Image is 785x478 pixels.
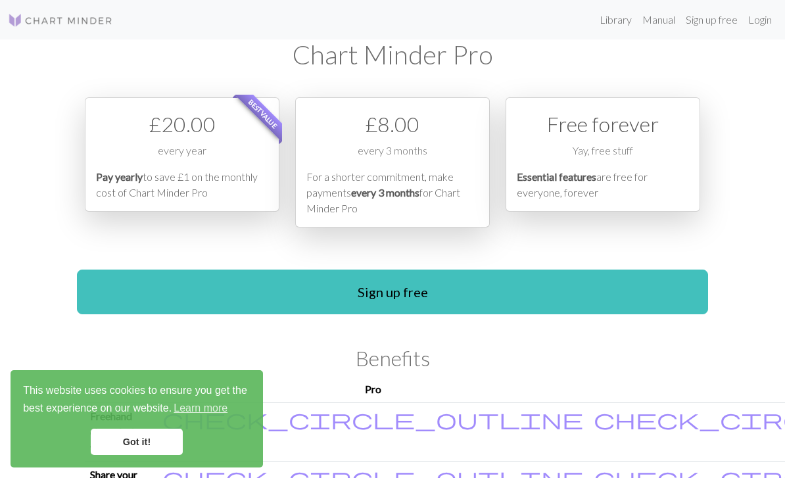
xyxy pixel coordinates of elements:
[517,170,596,183] em: Essential features
[157,376,588,403] th: Pro
[517,108,689,140] div: Free forever
[637,7,680,33] a: Manual
[85,97,279,212] div: Payment option 1
[96,169,268,201] p: to save £1 on the monthly cost of Chart Minder Pro
[96,170,143,183] em: Pay yearly
[517,169,689,201] p: are free for everyone, forever
[96,143,268,169] div: every year
[295,97,490,227] div: Payment option 2
[306,108,479,140] div: £ 8.00
[306,169,479,216] p: For a shorter commitment, make payments for Chart Minder Pro
[23,383,250,418] span: This website uses cookies to ensure you get the best experience on our website.
[594,7,637,33] a: Library
[351,186,419,199] em: every 3 months
[680,7,743,33] a: Sign up free
[517,143,689,169] div: Yay, free stuff
[162,406,583,431] span: check_circle_outline
[306,143,479,169] div: every 3 months
[91,429,183,455] a: dismiss cookie message
[85,346,700,371] h2: Benefits
[162,408,583,429] i: Included
[96,108,268,140] div: £ 20.00
[235,85,291,141] span: Best value
[172,398,229,418] a: learn more about cookies
[506,97,700,212] div: Free option
[85,39,700,71] h1: Chart Minder Pro
[8,12,113,28] img: Logo
[77,270,708,314] a: Sign up free
[743,7,777,33] a: Login
[11,370,263,467] div: cookieconsent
